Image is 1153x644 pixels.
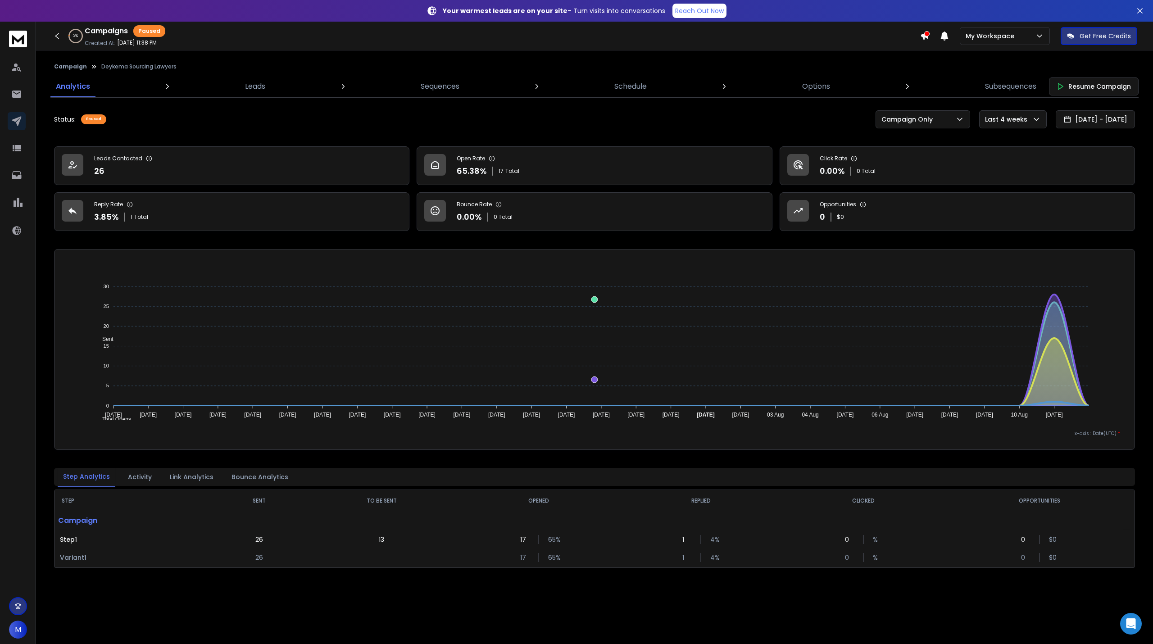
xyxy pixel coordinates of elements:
a: Options [797,76,835,97]
p: 65.38 % [457,165,487,177]
span: Total [505,168,519,175]
tspan: [DATE] [488,412,505,418]
tspan: [DATE] [523,412,540,418]
span: 17 [499,168,504,175]
p: 65 % [548,535,557,544]
th: STEP [54,490,212,512]
p: 17 [520,535,529,544]
p: Click Rate [820,155,847,162]
p: x-axis : Date(UTC) [69,430,1120,437]
p: 13 [379,535,384,544]
tspan: [DATE] [279,412,296,418]
button: Step Analytics [58,467,115,487]
th: TO BE SENT [306,490,458,512]
div: Paused [81,114,106,124]
a: Reply Rate3.85%1Total [54,192,409,231]
p: 4 % [710,553,719,562]
tspan: 10 Aug [1011,412,1028,418]
tspan: [DATE] [453,412,470,418]
a: Open Rate65.38%17Total [417,146,772,185]
p: 0 Total [494,213,513,221]
p: Deykema Sourcing Lawyers [101,63,177,70]
a: Analytics [50,76,95,97]
th: CLICKED [782,490,945,512]
tspan: 06 Aug [872,412,888,418]
tspan: 20 [103,323,109,329]
button: Link Analytics [164,467,219,487]
strong: Your warmest leads are on your site [443,6,567,15]
p: 65 % [548,553,557,562]
span: Total Opens [95,416,131,422]
p: Options [802,81,830,92]
tspan: [DATE] [244,412,261,418]
tspan: 15 [103,343,109,349]
tspan: [DATE] [941,412,958,418]
p: Leads [245,81,265,92]
tspan: 5 [106,383,109,389]
img: logo [9,31,27,47]
tspan: [DATE] [140,412,157,418]
tspan: [DATE] [837,412,854,418]
p: Status: [54,115,76,124]
th: OPPORTUNITIES [944,490,1135,512]
a: Bounce Rate0.00%0 Total [417,192,772,231]
p: 3.85 % [94,211,119,223]
a: Leads Contacted26 [54,146,409,185]
tspan: [DATE] [697,412,715,418]
p: Campaign Only [881,115,936,124]
th: OPENED [458,490,620,512]
a: Click Rate0.00%0 Total [780,146,1135,185]
p: My Workspace [966,32,1018,41]
p: Campaign [54,512,212,530]
p: 26 [94,165,104,177]
p: Step 1 [60,535,207,544]
p: Leads Contacted [94,155,142,162]
p: 0 [820,211,825,223]
p: % [873,553,882,562]
tspan: [DATE] [627,412,645,418]
tspan: [DATE] [732,412,749,418]
p: 26 [255,553,263,562]
p: Schedule [614,81,647,92]
p: 4 % [710,535,719,544]
span: Total [134,213,148,221]
th: REPLIED [620,490,782,512]
p: 2 % [73,33,78,39]
tspan: [DATE] [349,412,366,418]
button: M [9,621,27,639]
p: 1 [682,535,691,544]
tspan: [DATE] [663,412,680,418]
p: 0 [845,535,854,544]
p: 26 [255,535,263,544]
tspan: 03 Aug [767,412,784,418]
th: SENT [212,490,305,512]
p: $ 0 [837,213,844,221]
p: Bounce Rate [457,201,492,208]
p: Get Free Credits [1080,32,1131,41]
p: Opportunities [820,201,856,208]
tspan: [DATE] [314,412,331,418]
tspan: 04 Aug [802,412,818,418]
a: Leads [240,76,271,97]
tspan: [DATE] [105,412,122,418]
p: $ 0 [1049,535,1058,544]
a: Reach Out Now [672,4,726,18]
tspan: [DATE] [906,412,923,418]
span: Sent [95,336,113,342]
p: % [873,535,882,544]
a: Opportunities0$0 [780,192,1135,231]
tspan: [DATE] [558,412,575,418]
p: Analytics [56,81,90,92]
tspan: 0 [106,403,109,408]
tspan: 25 [103,304,109,309]
h1: Campaigns [85,26,128,36]
p: [DATE] 11:38 PM [117,39,157,46]
p: Variant 1 [60,553,207,562]
tspan: 10 [103,363,109,368]
a: Schedule [609,76,652,97]
button: Bounce Analytics [226,467,294,487]
p: Last 4 weeks [985,115,1031,124]
p: Reply Rate [94,201,123,208]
